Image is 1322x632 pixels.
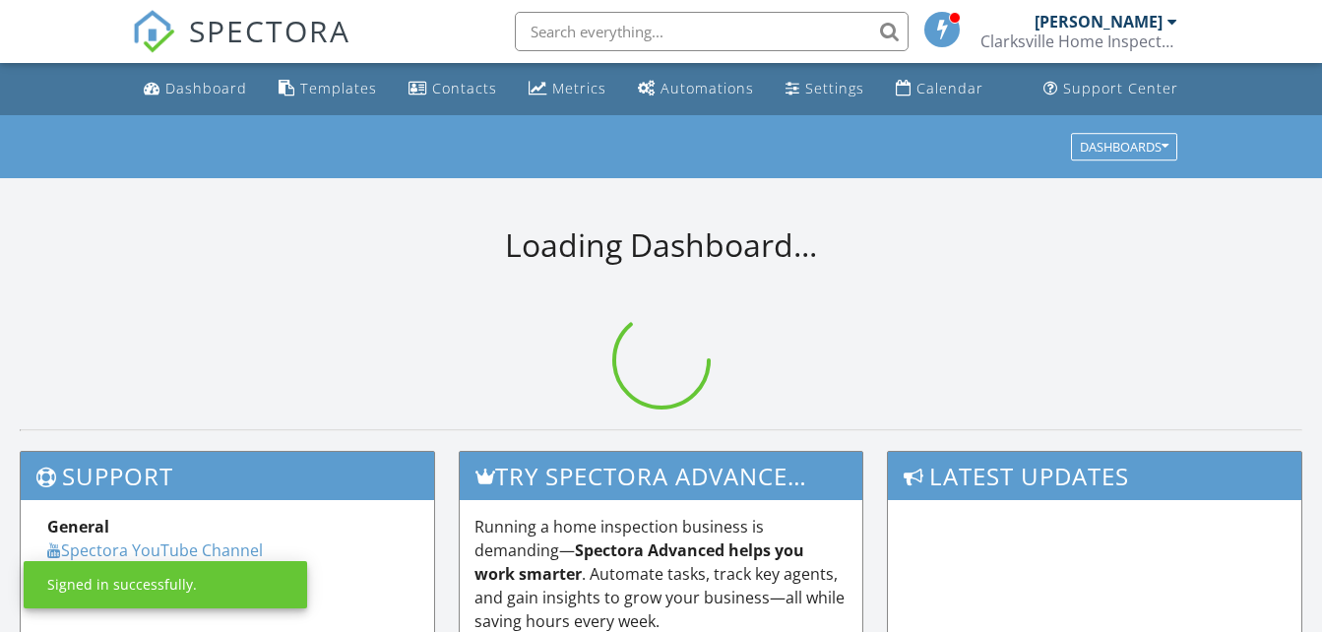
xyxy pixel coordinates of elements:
[980,32,1177,51] div: Clarksville Home Inspectors
[165,79,247,97] div: Dashboard
[916,79,983,97] div: Calendar
[432,79,497,97] div: Contacts
[630,71,762,107] a: Automations (Basic)
[515,12,909,51] input: Search everything...
[401,71,505,107] a: Contacts
[1071,133,1177,160] button: Dashboards
[521,71,614,107] a: Metrics
[300,79,377,97] div: Templates
[1036,71,1186,107] a: Support Center
[132,10,175,53] img: The Best Home Inspection Software - Spectora
[552,79,606,97] div: Metrics
[1063,79,1178,97] div: Support Center
[888,452,1301,500] h3: Latest Updates
[1035,12,1163,32] div: [PERSON_NAME]
[271,71,385,107] a: Templates
[136,71,255,107] a: Dashboard
[805,79,864,97] div: Settings
[1080,140,1168,154] div: Dashboards
[474,539,804,585] strong: Spectora Advanced helps you work smarter
[47,539,263,561] a: Spectora YouTube Channel
[47,516,109,537] strong: General
[778,71,872,107] a: Settings
[888,71,991,107] a: Calendar
[132,27,350,68] a: SPECTORA
[460,452,861,500] h3: Try spectora advanced [DATE]
[189,10,350,51] span: SPECTORA
[47,575,197,595] div: Signed in successfully.
[661,79,754,97] div: Automations
[21,452,434,500] h3: Support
